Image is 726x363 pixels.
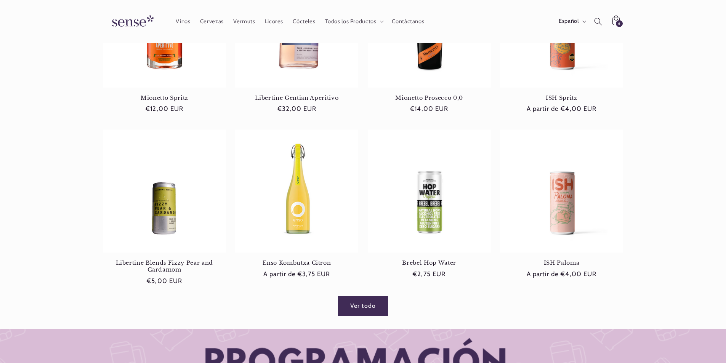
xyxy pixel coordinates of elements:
a: Licores [260,13,288,30]
span: 6 [618,20,620,27]
span: Español [559,18,579,26]
summary: Todos los Productos [320,13,387,30]
a: Sense [100,8,163,35]
a: Vermuts [228,13,260,30]
span: Licores [265,18,283,25]
a: Libertine Blends Fizzy Pear and Cardamom [103,259,226,273]
a: Vinos [171,13,195,30]
a: Libertine Gentian Aperitivo [235,94,358,101]
a: ISH Spritz [500,94,623,101]
a: Mionetto Prosecco 0,0 [368,94,491,101]
span: Todos los Productos [325,18,377,25]
span: Vinos [176,18,190,25]
a: Cervezas [195,13,228,30]
a: Mionetto Spritz [103,94,226,101]
img: Sense [103,11,160,32]
span: Contáctanos [392,18,424,25]
a: Brebel Hop Water [368,259,491,266]
span: Cócteles [293,18,315,25]
span: Cervezas [200,18,224,25]
a: ISH Paloma [500,259,623,266]
a: Cócteles [288,13,320,30]
a: Contáctanos [387,13,429,30]
button: Español [554,14,589,29]
a: Ver todos los productos de la colección Festas de Gracias [338,296,388,315]
a: Enso Kombutxa Citron [235,259,358,266]
summary: Búsqueda [590,13,607,30]
span: Vermuts [233,18,255,25]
